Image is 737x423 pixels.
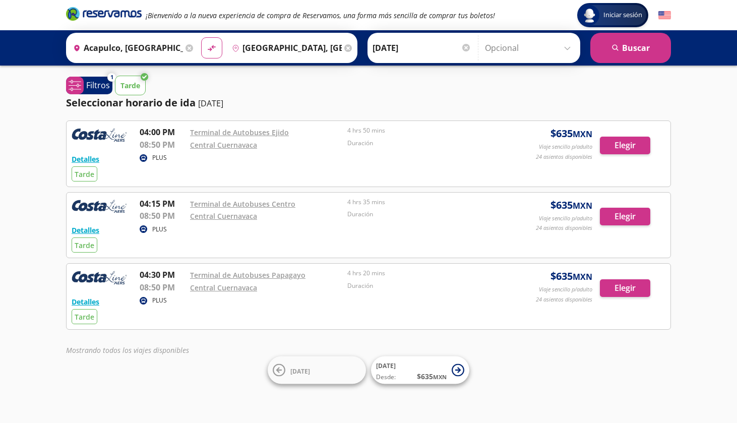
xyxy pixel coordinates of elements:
p: 08:50 PM [140,281,185,293]
a: Brand Logo [66,6,142,24]
span: 1 [110,73,113,82]
p: 04:00 PM [140,126,185,138]
button: 1Filtros [66,77,112,94]
p: 08:50 PM [140,139,185,151]
button: [DATE]Desde:$635MXN [371,356,469,384]
p: PLUS [152,225,167,234]
p: Viaje sencillo p/adulto [539,214,592,223]
span: Tarde [75,312,94,322]
button: Tarde [115,76,146,95]
p: 24 asientos disponibles [536,153,592,161]
button: Elegir [600,279,650,297]
button: [DATE] [268,356,366,384]
p: Duración [347,281,500,290]
p: 04:15 PM [140,198,185,210]
p: Viaje sencillo p/adulto [539,143,592,151]
p: PLUS [152,153,167,162]
p: 4 hrs 20 mins [347,269,500,278]
p: 08:50 PM [140,210,185,222]
input: Elegir Fecha [373,35,471,61]
a: Terminal de Autobuses Papagayo [190,270,305,280]
p: 4 hrs 50 mins [347,126,500,135]
img: RESERVAMOS [72,198,127,218]
a: Central Cuernavaca [190,140,257,150]
p: 4 hrs 35 mins [347,198,500,207]
img: RESERVAMOS [72,126,127,146]
p: PLUS [152,296,167,305]
span: [DATE] [376,361,396,370]
p: 24 asientos disponibles [536,224,592,232]
em: ¡Bienvenido a la nueva experiencia de compra de Reservamos, una forma más sencilla de comprar tus... [146,11,495,20]
a: Terminal de Autobuses Ejido [190,128,289,137]
span: $ 635 [550,198,592,213]
p: 04:30 PM [140,269,185,281]
span: $ 635 [417,371,447,382]
small: MXN [573,200,592,211]
button: Buscar [590,33,671,63]
em: Mostrando todos los viajes disponibles [66,345,189,355]
button: Elegir [600,208,650,225]
span: Tarde [75,169,94,179]
img: RESERVAMOS [72,269,127,289]
button: Detalles [72,225,99,235]
span: Iniciar sesión [599,10,646,20]
p: Filtros [86,79,110,91]
small: MXN [573,271,592,282]
input: Opcional [485,35,575,61]
p: [DATE] [198,97,223,109]
p: Seleccionar horario de ida [66,95,196,110]
p: Viaje sencillo p/adulto [539,285,592,294]
button: English [658,9,671,22]
input: Buscar Origen [69,35,183,61]
span: Tarde [75,240,94,250]
a: Central Cuernavaca [190,211,257,221]
small: MXN [573,129,592,140]
a: Terminal de Autobuses Centro [190,199,295,209]
input: Buscar Destino [228,35,342,61]
span: [DATE] [290,367,310,375]
span: $ 635 [550,269,592,284]
a: Central Cuernavaca [190,283,257,292]
p: 24 asientos disponibles [536,295,592,304]
span: Desde: [376,373,396,382]
p: Duración [347,139,500,148]
p: Tarde [120,80,140,91]
small: MXN [433,373,447,381]
button: Elegir [600,137,650,154]
i: Brand Logo [66,6,142,21]
p: Duración [347,210,500,219]
button: Detalles [72,154,99,164]
button: Detalles [72,296,99,307]
span: $ 635 [550,126,592,141]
